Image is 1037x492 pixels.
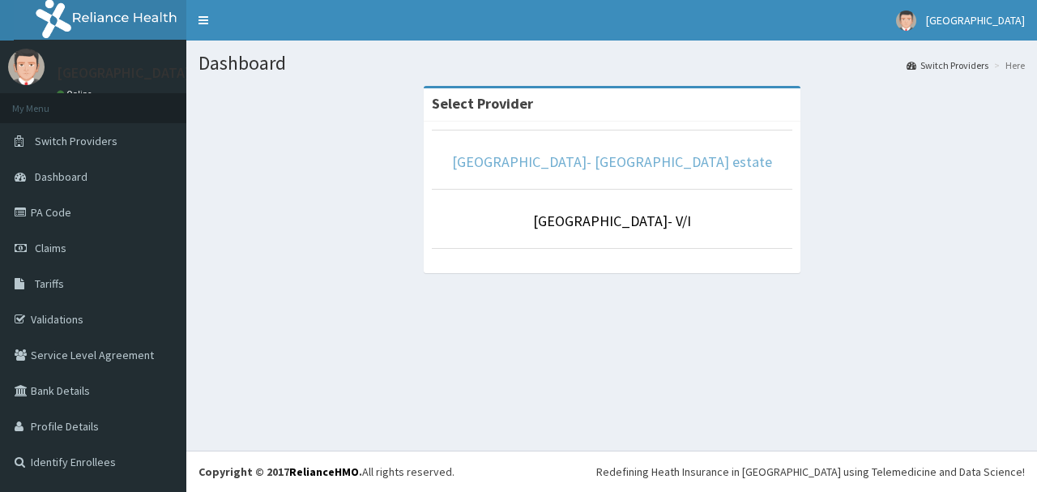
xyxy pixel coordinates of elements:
img: User Image [896,11,916,31]
strong: Select Provider [432,94,533,113]
a: [GEOGRAPHIC_DATA]- V/I [533,212,691,230]
a: [GEOGRAPHIC_DATA]- [GEOGRAPHIC_DATA] estate [452,152,772,171]
div: Redefining Heath Insurance in [GEOGRAPHIC_DATA] using Telemedicine and Data Science! [596,464,1025,480]
span: Dashboard [35,169,87,184]
footer: All rights reserved. [186,451,1037,492]
strong: Copyright © 2017 . [198,464,362,479]
p: [GEOGRAPHIC_DATA] [57,66,190,80]
li: Here [990,58,1025,72]
span: [GEOGRAPHIC_DATA] [926,13,1025,28]
span: Tariffs [35,276,64,291]
span: Claims [35,241,66,255]
h1: Dashboard [198,53,1025,74]
img: User Image [8,49,45,85]
a: RelianceHMO [289,464,359,479]
a: Online [57,88,96,100]
a: Switch Providers [907,58,988,72]
span: Switch Providers [35,134,117,148]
